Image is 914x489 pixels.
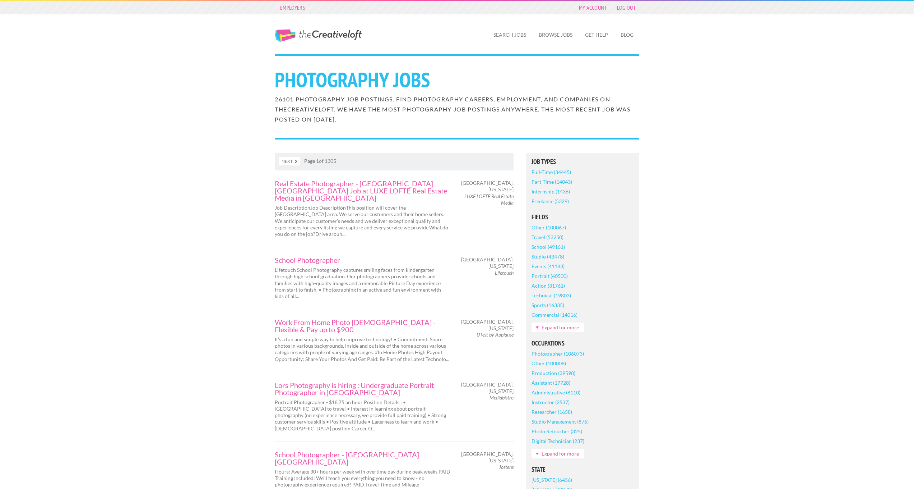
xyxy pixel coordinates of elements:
a: Browse Jobs [533,27,578,43]
h1: Photography Jobs [275,69,639,90]
a: Commercial (14016) [532,310,577,320]
a: Internship (1436) [532,187,570,196]
strong: Page 1 [304,158,319,164]
a: Real Estate Photographer - [GEOGRAPHIC_DATA] [GEOGRAPHIC_DATA] Job at LUXE LOFTE Real Estate Medi... [275,180,451,201]
a: Technical (19803) [532,291,571,300]
em: Lifetouch [495,270,514,276]
a: Employers [277,3,309,13]
p: Job DescriptionJob DescriptionThis position will cover the [GEOGRAPHIC_DATA] area. We serve our c... [275,205,451,237]
a: Action (31761) [532,281,565,291]
a: Assistant (17728) [532,378,570,388]
a: Photographer (106073) [532,349,584,358]
h2: 26101 Photography job postings. Find Photography careers, employment, and companies on theCreativ... [275,94,639,124]
a: Administrative (8110) [532,388,580,397]
a: Next [279,157,300,165]
h5: Occupations [532,340,634,347]
a: My Account [575,3,611,13]
a: Search Jobs [488,27,532,43]
a: Sports (16335) [532,300,564,310]
a: Studio Management (876) [532,417,589,426]
a: School Photographer - [GEOGRAPHIC_DATA], [GEOGRAPHIC_DATA] [275,451,451,465]
a: Blog [615,27,639,43]
a: Log Out [613,3,639,13]
em: LUXE LOFTE Real Estate Media [464,193,514,206]
a: Other (100008) [532,358,566,368]
a: School Photographer [275,256,451,264]
span: [GEOGRAPHIC_DATA], [US_STATE] [461,180,514,193]
span: [GEOGRAPHIC_DATA], [US_STATE] [461,319,514,332]
a: Digital Technician (237) [532,436,584,446]
a: Other (100067) [532,223,566,232]
a: Studio (43478) [532,252,564,261]
span: [GEOGRAPHIC_DATA], [US_STATE] [461,381,514,394]
a: Part-Time (14043) [532,177,572,187]
a: Get Help [579,27,614,43]
h5: Job Types [532,159,634,165]
a: Travel (53250) [532,232,563,242]
a: [US_STATE] (6456) [532,475,572,485]
a: Instructor (2537) [532,397,570,407]
p: It’s a fun and simple way to help improve technology! • Commitment: Share photos in various backg... [275,336,451,362]
a: Work From Home Photo [DEMOGRAPHIC_DATA] - Flexible & Pay up to $900 [275,319,451,333]
a: Events (41183) [532,261,565,271]
a: Expand for more [532,449,584,458]
nav: of 1305 [275,153,514,170]
span: [GEOGRAPHIC_DATA], [US_STATE] [461,256,514,269]
em: Mediabistro [490,394,514,401]
a: Full-Time (34445) [532,167,571,177]
a: Production (39598) [532,368,575,378]
a: Photo Retoucher (325) [532,426,582,436]
a: Researcher (1658) [532,407,572,417]
span: [GEOGRAPHIC_DATA], [US_STATE] [461,451,514,464]
em: UTest by Applause [477,332,514,338]
a: Portrait (40500) [532,271,568,281]
p: Portrait Photographer - $18.75 an hour Position Details : • [GEOGRAPHIC_DATA] to travel • Interes... [275,399,451,432]
em: Jostens [499,464,514,470]
h5: State [532,466,634,473]
a: The Creative Loft [275,29,362,42]
a: School (49161) [532,242,565,252]
a: Freelance (5329) [532,196,569,206]
a: Expand for more [532,323,584,332]
h5: Fields [532,214,634,220]
a: Lors Photography is hiring : Undergraduate Portrait Photographer in [GEOGRAPHIC_DATA] [275,381,451,396]
p: Lifetouch School Photography captures smiling faces from kindergarten through high school graduat... [275,267,451,300]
